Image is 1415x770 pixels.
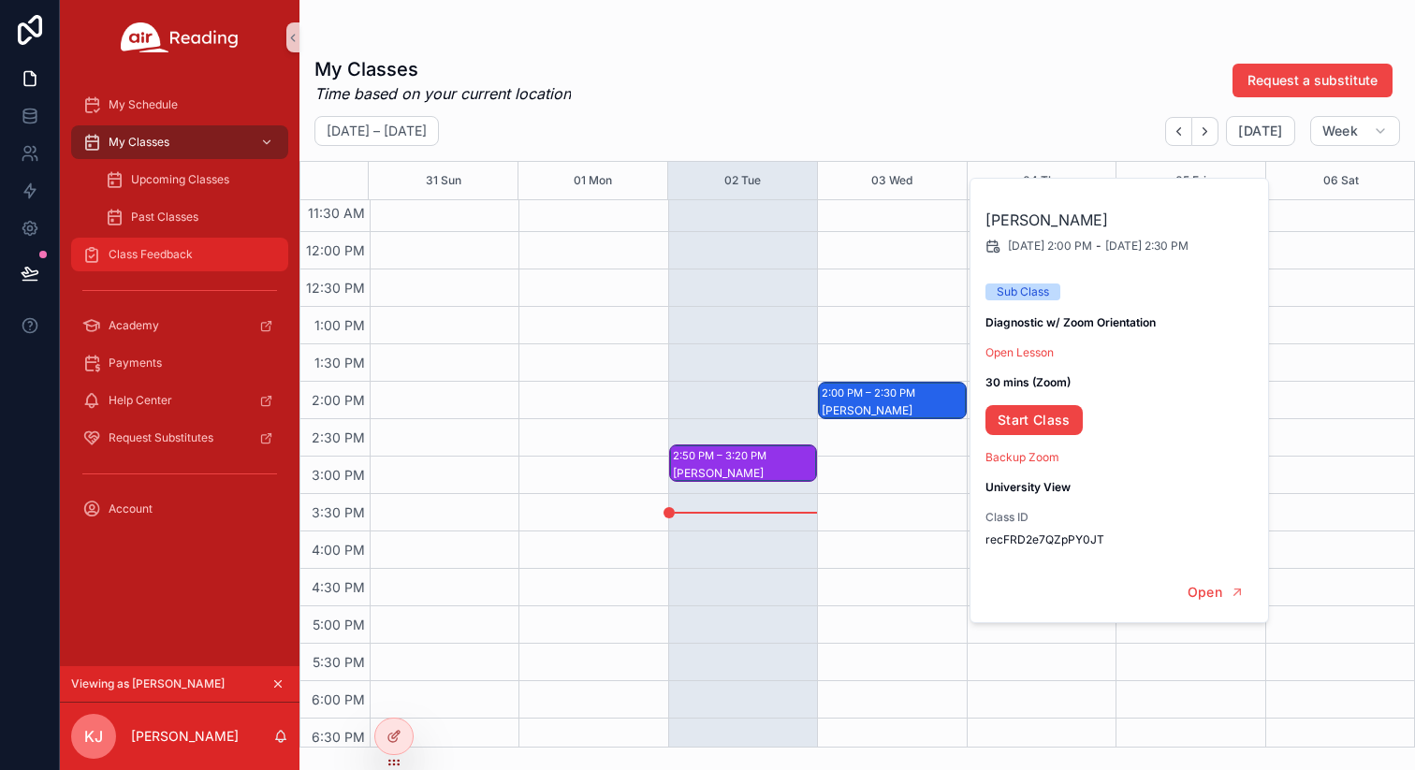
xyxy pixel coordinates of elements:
[1023,162,1061,199] button: 04 Thu
[1323,162,1359,199] button: 06 Sat
[131,172,229,187] span: Upcoming Classes
[301,280,370,296] span: 12:30 PM
[1192,117,1218,146] button: Next
[997,283,1049,300] div: Sub Class
[985,375,1071,389] strong: 30 mins (Zoom)
[1008,239,1092,254] span: [DATE] 2:00 PM
[109,393,172,408] span: Help Center
[314,82,571,105] em: Time based on your current location
[94,163,288,196] a: Upcoming Classes
[131,210,198,225] span: Past Classes
[307,467,370,483] span: 3:00 PM
[131,727,239,746] p: [PERSON_NAME]
[71,88,288,122] a: My Schedule
[673,446,771,465] div: 2:50 PM – 3:20 PM
[985,480,1071,494] strong: University View
[109,318,159,333] span: Academy
[71,676,225,691] span: Viewing as [PERSON_NAME]
[670,445,816,481] div: 2:50 PM – 3:20 PM[PERSON_NAME]
[1175,162,1206,199] button: 05 Fri
[307,392,370,408] span: 2:00 PM
[310,317,370,333] span: 1:00 PM
[109,356,162,370] span: Payments
[985,405,1083,435] a: Start Class
[673,466,815,481] div: [PERSON_NAME]
[985,532,1255,547] span: recFRD2e7QZpPY0JT
[1238,123,1282,139] span: [DATE]
[307,429,370,445] span: 2:30 PM
[60,75,299,550] div: scrollable content
[109,97,178,112] span: My Schedule
[94,200,288,234] a: Past Classes
[71,492,288,526] a: Account
[822,403,964,418] div: [PERSON_NAME]
[1226,116,1294,146] button: [DATE]
[310,355,370,370] span: 1:30 PM
[871,162,912,199] button: 03 Wed
[985,510,1255,525] span: Class ID
[724,162,761,199] button: 02 Tue
[985,315,1156,329] strong: Diagnostic w/ Zoom Orientation
[308,617,370,632] span: 5:00 PM
[327,122,427,140] h2: [DATE] – [DATE]
[985,450,1059,464] a: Backup Zoom
[1175,577,1257,608] button: Open
[574,162,612,199] button: 01 Mon
[1188,584,1222,601] span: Open
[985,345,1054,359] a: Open Lesson
[71,346,288,380] a: Payments
[71,125,288,159] a: My Classes
[819,383,965,418] div: 2:00 PM – 2:30 PM[PERSON_NAME]
[84,725,103,748] span: KJ
[121,22,239,52] img: App logo
[1105,239,1189,254] span: [DATE] 2:30 PM
[109,430,213,445] span: Request Substitutes
[109,135,169,150] span: My Classes
[426,162,461,199] button: 31 Sun
[71,384,288,417] a: Help Center
[1247,71,1378,90] span: Request a substitute
[307,729,370,745] span: 6:30 PM
[307,542,370,558] span: 4:00 PM
[1096,239,1101,254] span: -
[1233,64,1393,97] button: Request a substitute
[301,242,370,258] span: 12:00 PM
[307,579,370,595] span: 4:30 PM
[307,691,370,707] span: 6:00 PM
[1165,117,1192,146] button: Back
[308,654,370,670] span: 5:30 PM
[71,238,288,271] a: Class Feedback
[822,384,920,402] div: 2:00 PM – 2:30 PM
[71,309,288,342] a: Academy
[303,205,370,221] span: 11:30 AM
[1310,116,1400,146] button: Week
[314,56,571,82] h1: My Classes
[109,247,193,262] span: Class Feedback
[1322,123,1358,139] span: Week
[985,209,1255,231] h2: [PERSON_NAME]
[109,501,153,516] span: Account
[307,504,370,520] span: 3:30 PM
[71,421,288,455] a: Request Substitutes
